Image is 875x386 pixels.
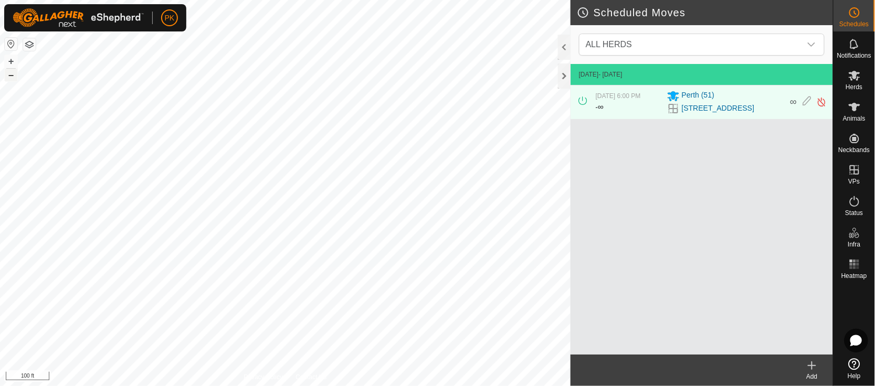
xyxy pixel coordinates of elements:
[596,101,604,113] div: -
[790,97,797,107] span: ∞
[598,102,604,111] span: ∞
[586,40,632,49] span: ALL HERDS
[296,372,326,382] a: Contact Us
[817,97,827,108] img: Turn off schedule move
[244,372,283,382] a: Privacy Policy
[838,147,870,153] span: Neckbands
[801,34,822,55] div: dropdown trigger
[848,178,860,185] span: VPs
[848,373,861,379] span: Help
[5,69,17,81] button: –
[579,71,599,78] span: [DATE]
[839,21,869,27] span: Schedules
[845,210,863,216] span: Status
[13,8,144,27] img: Gallagher Logo
[846,84,862,90] span: Herds
[841,273,867,279] span: Heatmap
[5,38,17,50] button: Reset Map
[834,354,875,383] a: Help
[599,71,623,78] span: - [DATE]
[582,34,801,55] span: ALL HERDS
[843,115,866,122] span: Animals
[848,241,860,248] span: Infra
[837,52,871,59] span: Notifications
[596,92,641,100] span: [DATE] 6:00 PM
[682,103,754,114] a: [STREET_ADDRESS]
[5,55,17,68] button: +
[791,372,833,381] div: Add
[682,90,714,102] span: Perth (51)
[165,13,175,24] span: PK
[577,6,833,19] h2: Scheduled Moves
[23,38,36,51] button: Map Layers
